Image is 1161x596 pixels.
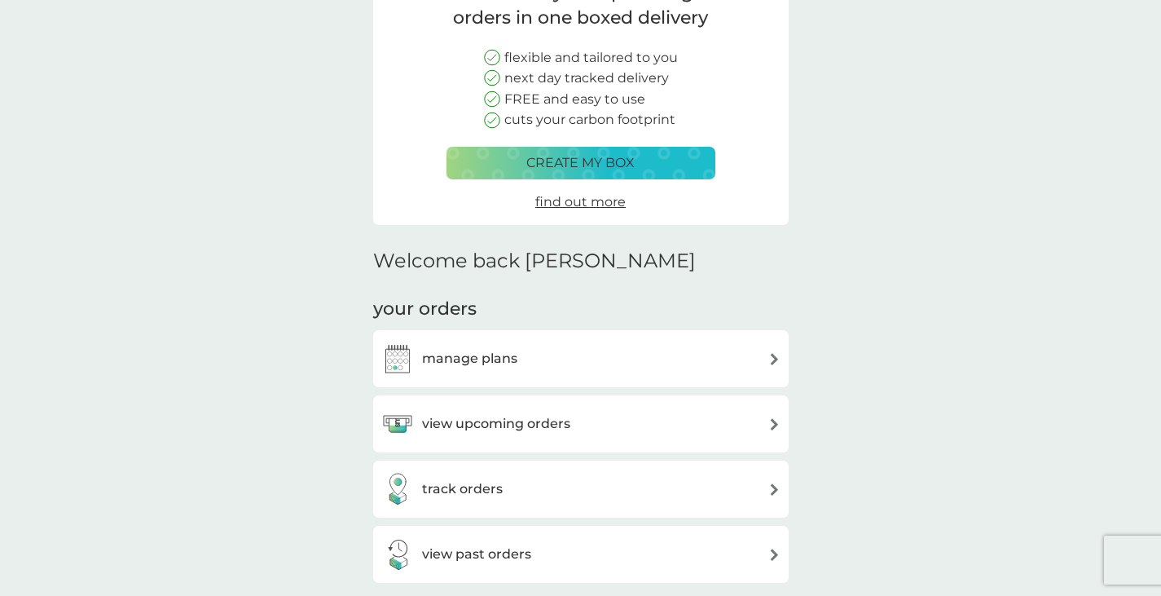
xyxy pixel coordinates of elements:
[504,89,645,110] p: FREE and easy to use
[768,483,781,496] img: arrow right
[373,249,696,273] h2: Welcome back [PERSON_NAME]
[422,479,503,500] h3: track orders
[373,297,477,322] h3: your orders
[504,109,675,130] p: cuts your carbon footprint
[504,47,678,68] p: flexible and tailored to you
[422,544,531,565] h3: view past orders
[526,152,635,174] p: create my box
[422,413,570,435] h3: view upcoming orders
[768,418,781,430] img: arrow right
[768,549,781,561] img: arrow right
[446,147,715,179] button: create my box
[768,353,781,365] img: arrow right
[422,348,517,369] h3: manage plans
[504,68,669,89] p: next day tracked delivery
[535,192,626,213] a: find out more
[535,194,626,210] span: find out more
